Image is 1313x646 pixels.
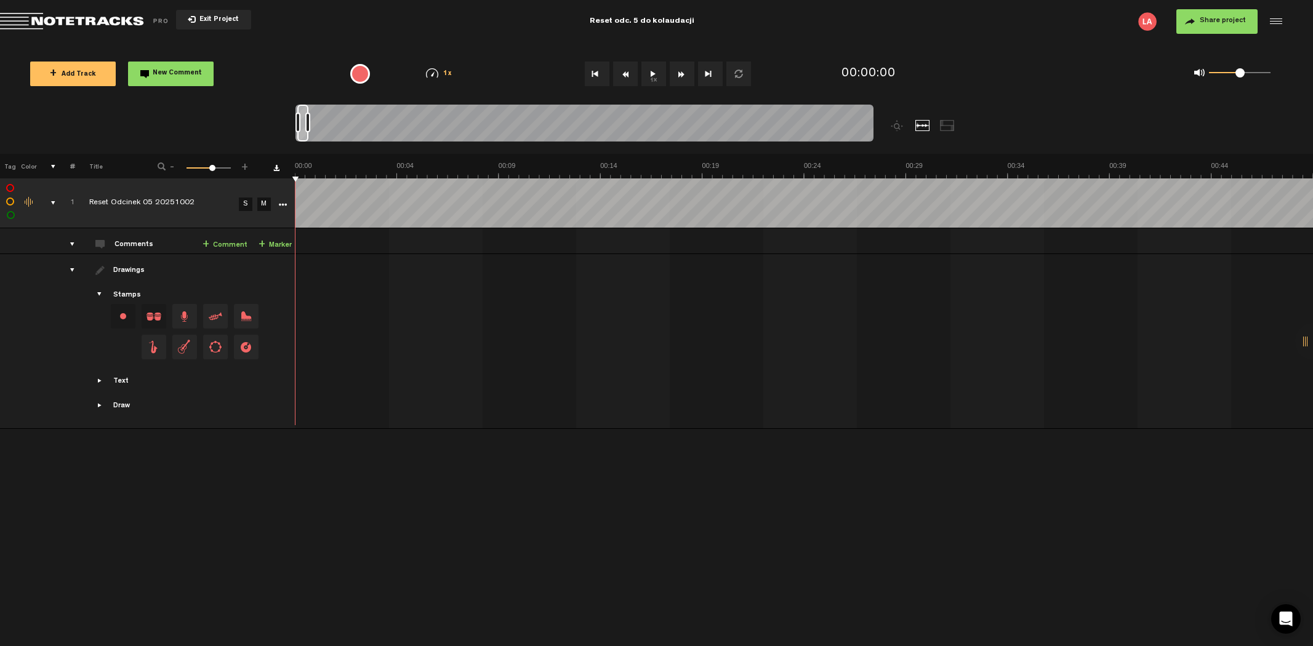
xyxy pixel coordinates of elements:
[56,254,75,429] td: drawings
[167,161,177,169] span: -
[58,197,77,209] div: Click to change the order number
[234,304,259,329] span: Drag and drop a stamp
[58,264,77,276] div: drawings
[58,238,77,250] div: comments
[585,62,609,86] button: Go to beginning
[641,62,666,86] button: 1x
[18,178,37,228] td: Change the color of the waveform
[670,62,694,86] button: Fast Forward
[111,304,135,329] div: Change stamp color.To change the color of an existing stamp, select the stamp on the right and th...
[20,197,39,208] div: Change the color of the waveform
[142,335,166,359] span: Drag and drop a stamp
[1271,604,1301,634] div: Open Intercom Messenger
[613,62,638,86] button: Rewind
[89,197,249,210] div: Click to edit the title
[95,401,105,410] span: Showcase draw menu
[37,178,56,228] td: comments, stamps & drawings
[176,10,251,30] button: Exit Project
[113,266,147,276] div: Drawings
[841,65,896,83] div: 00:00:00
[196,17,239,23] span: Exit Project
[1176,9,1258,34] button: Share project
[203,335,228,359] span: Drag and drop a stamp
[113,290,141,301] div: Stamps
[113,401,130,412] div: Draw
[113,377,129,387] div: Text
[257,197,271,211] a: M
[39,197,58,209] div: comments, stamps & drawings
[75,178,235,228] td: Click to edit the title Reset Odcinek 05 20251002
[239,197,252,211] a: S
[1200,17,1246,25] span: Share project
[350,64,370,84] div: {{ tooltip_message }}
[18,154,37,178] th: Color
[698,62,723,86] button: Go to end
[426,68,438,78] img: speedometer.svg
[56,154,75,178] th: #
[240,161,250,169] span: +
[428,6,856,37] div: Reset odc. 5 do kolaudacji
[50,71,96,78] span: Add Track
[172,335,197,359] span: Drag and drop a stamp
[95,376,105,386] span: Showcase text
[203,238,247,252] a: Comment
[30,62,116,86] button: +Add Track
[172,304,197,329] span: Drag and drop a stamp
[75,154,141,178] th: Title
[56,228,75,254] td: comments
[203,304,228,329] span: Drag and drop a stamp
[259,240,265,250] span: +
[276,198,288,209] a: More
[259,238,292,252] a: Marker
[590,6,694,37] div: Reset odc. 5 do kolaudacji
[50,69,57,79] span: +
[443,71,452,78] span: 1x
[407,68,470,79] div: 1x
[95,290,105,300] span: Showcase stamps
[203,240,209,250] span: +
[273,165,279,171] a: Download comments
[142,304,166,329] span: Drag and drop a stamp
[1138,12,1157,31] img: letters
[153,70,202,77] span: New Comment
[726,62,751,86] button: Loop
[128,62,214,86] button: New Comment
[234,335,259,359] span: Drag and drop a stamp
[56,178,75,228] td: Click to change the order number 1
[114,240,156,250] div: Comments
